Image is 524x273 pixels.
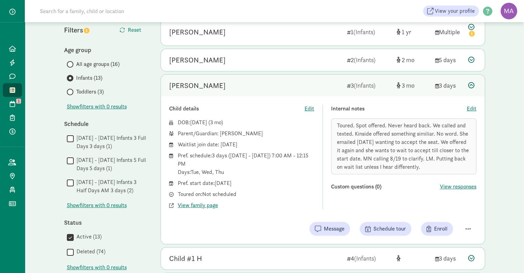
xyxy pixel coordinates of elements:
[36,4,229,18] input: Search for a family, child or location
[76,60,120,68] span: All age groups (16)
[360,222,411,236] button: Schedule tour
[178,201,218,209] button: View family page
[178,118,315,127] div: DOB: ( )
[354,81,376,89] span: (Infants)
[490,240,524,273] iframe: Chat Widget
[169,253,202,264] div: Child #1 H
[114,23,147,37] button: Reset
[178,129,315,138] div: Parent/Guardian: [PERSON_NAME]
[347,254,391,263] div: 4
[74,134,147,150] label: [DATE] - [DATE] Infants 3 Full Days 3 days (1)
[402,81,414,89] span: 3
[64,25,105,35] div: Filters
[128,26,141,34] span: Reset
[440,183,476,191] button: View responses
[76,74,102,82] span: Infants (13)
[169,80,226,91] div: Jones Michel
[169,27,226,38] div: Oliver G
[347,55,391,65] div: 2
[74,156,147,173] label: [DATE] - [DATE] Infants 5 Full Days 5 days (1)
[178,190,315,198] div: Toured on: Not scheduled
[434,225,448,233] span: Enroll
[67,103,127,111] button: Showfilters with 0 results
[397,81,430,90] div: [object Object]
[76,88,104,96] span: Toddlers (3)
[435,81,463,90] div: 3 days
[309,222,350,236] button: Message
[67,201,127,209] button: Showfilters with 0 results
[169,105,305,113] div: Child details
[178,152,315,176] div: Pref. schedule: 3 days ([DATE] - [DATE]) 7:00 AM - 12:15 PM Days: Tue, Wed, Thu
[16,99,21,104] span: 1
[74,233,102,241] label: Active (13)
[435,254,463,263] div: 3 days
[423,6,479,17] a: View your profile
[397,27,430,37] div: [object Object]
[354,56,376,64] span: (Infants)
[3,97,22,111] a: 1
[74,178,147,195] label: [DATE] - [DATE] Infants 3 Half Days AM 3 days (2)
[331,183,440,191] div: Custom questions (0)
[397,254,430,263] div: [object Object]
[397,55,430,65] div: [object Object]
[305,105,314,113] button: Edit
[324,225,345,233] span: Message
[67,103,127,111] span: Show filters with 0 results
[402,56,414,64] span: 2
[178,140,315,149] div: Waitlist join date: [DATE]
[373,225,406,233] span: Schedule tour
[190,119,207,126] span: [DATE]
[67,263,127,272] button: Showfilters with 0 results
[64,119,147,128] div: Schedule
[347,81,391,90] div: 3
[435,55,463,65] div: 5 days
[67,263,127,272] span: Show filters with 0 results
[331,105,467,113] div: Internal notes
[74,247,105,256] label: Deleted (74)
[402,28,411,36] span: 1
[337,122,469,170] span: Toured. Spot offered. Never heard back. We called and texted. Kinside offered something similiar....
[353,28,375,36] span: (Infants)
[435,27,463,37] div: Multiple
[64,45,147,55] div: Age group
[169,55,226,66] div: Yezen Moher
[421,222,453,236] button: Enroll
[435,7,475,15] span: View your profile
[178,179,315,187] div: Pref. start date: [DATE]
[64,218,147,227] div: Status
[347,27,391,37] div: 1
[467,105,476,113] button: Edit
[210,119,221,126] span: 3
[67,201,127,209] span: Show filters with 0 results
[354,254,376,262] span: (Infants)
